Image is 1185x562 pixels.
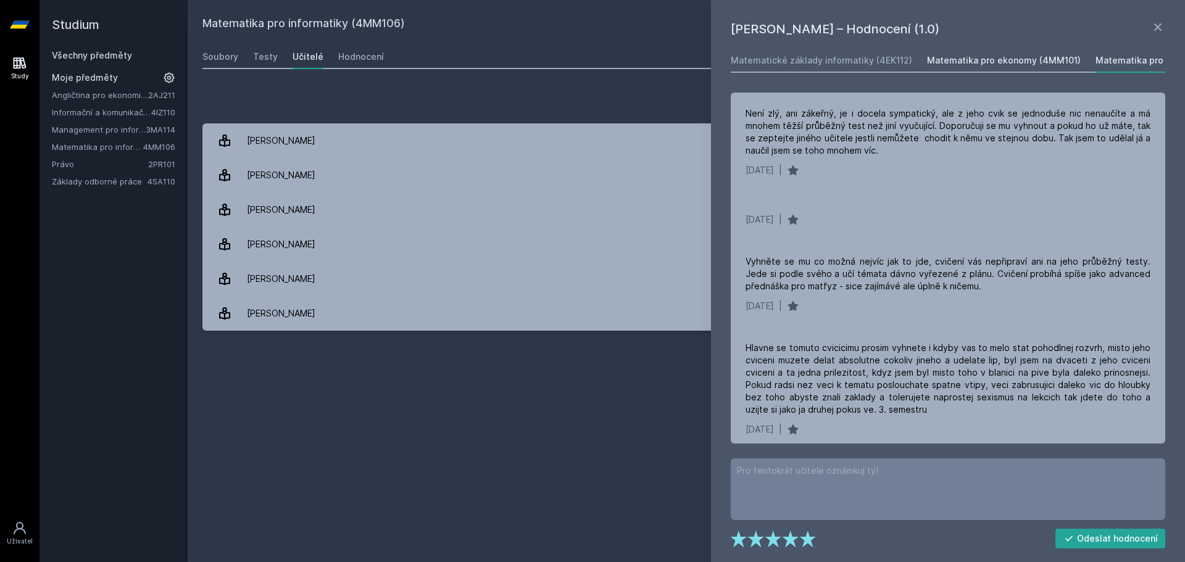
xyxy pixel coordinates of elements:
a: [PERSON_NAME] 7 hodnocení 4.4 [202,227,1170,262]
a: Základy odborné práce [52,175,148,188]
a: Angličtina pro ekonomická studia 1 (B2/C1) [52,89,148,101]
a: Všechny předměty [52,50,132,60]
div: [DATE] [746,164,774,176]
div: Soubory [202,51,238,63]
a: [PERSON_NAME] 10 hodnocení 5.0 [202,262,1170,296]
div: [PERSON_NAME] [247,163,315,188]
a: Matematika pro informatiky [52,141,143,153]
div: Uživatel [7,537,33,546]
a: Management pro informatiky a statistiky [52,123,146,136]
h2: Matematika pro informatiky (4MM106) [202,15,1028,35]
a: 4IZ110 [151,107,175,117]
a: Informační a komunikační technologie [52,106,151,118]
div: Není zlý, ani zákeřný, je i docela sympatický, ale z jeho cvik se jednoduše nic nenaučíte a má mn... [746,107,1150,157]
a: Uživatel [2,514,37,552]
div: [DATE] [746,300,774,312]
a: [PERSON_NAME] 2 hodnocení 5.0 [202,296,1170,331]
a: 2AJ211 [148,90,175,100]
div: Hodnocení [338,51,384,63]
div: [PERSON_NAME] [247,301,315,326]
a: [PERSON_NAME] 8 hodnocení 1.0 [202,158,1170,192]
a: Hodnocení [338,44,384,69]
a: 4MM106 [143,142,175,152]
a: Učitelé [293,44,323,69]
a: Právo [52,158,148,170]
div: Hlavne se tomuto cvicicimu prosim vyhnete i kdyby vas to melo stat pohodlnej rozvrh, misto jeho c... [746,342,1150,416]
div: Testy [253,51,278,63]
div: Vyhněte se mu co možná nejvíc jak to jde, cvičení vás nepřipraví ani na jeho průběžný testy. Jede... [746,255,1150,292]
a: Study [2,49,37,87]
a: 2PR101 [148,159,175,169]
a: Testy [253,44,278,69]
a: 4SA110 [148,176,175,186]
div: [PERSON_NAME] [247,128,315,153]
span: Moje předměty [52,72,118,84]
div: Study [11,72,29,81]
a: [PERSON_NAME] 6 hodnocení 4.3 [202,192,1170,227]
div: Učitelé [293,51,323,63]
a: 3MA114 [146,125,175,134]
div: [PERSON_NAME] [247,267,315,291]
a: Soubory [202,44,238,69]
div: [PERSON_NAME] [247,197,315,222]
div: | [779,213,782,226]
div: [PERSON_NAME] [247,232,315,257]
div: | [779,164,782,176]
a: [PERSON_NAME] 4 hodnocení 5.0 [202,123,1170,158]
div: [DATE] [746,213,774,226]
div: | [779,300,782,312]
